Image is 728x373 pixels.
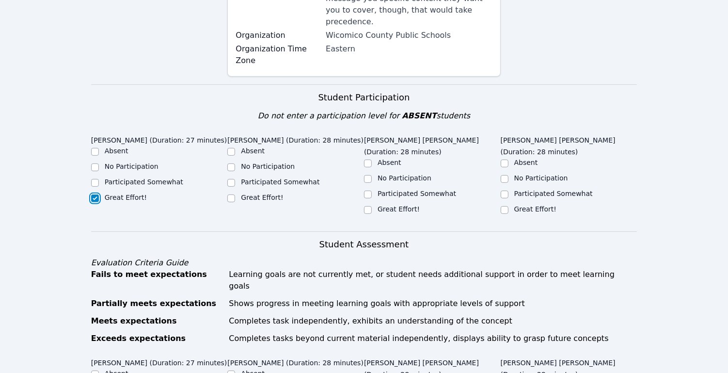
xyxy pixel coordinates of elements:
[236,30,320,41] label: Organization
[105,178,183,186] label: Participated Somewhat
[91,131,227,146] legend: [PERSON_NAME] (Duration: 27 minutes)
[227,354,364,369] legend: [PERSON_NAME] (Duration: 28 minutes)
[241,147,265,155] label: Absent
[364,131,501,158] legend: [PERSON_NAME] [PERSON_NAME] (Duration: 28 minutes)
[105,194,147,201] label: Great Effort!
[91,238,637,251] h3: Student Assessment
[229,298,637,309] div: Shows progress in meeting learning goals with appropriate levels of support
[378,190,456,197] label: Participated Somewhat
[378,174,431,182] label: No Participation
[514,205,556,213] label: Great Effort!
[514,190,593,197] label: Participated Somewhat
[229,269,637,292] div: Learning goals are not currently met, or student needs additional support in order to meet learni...
[402,111,436,120] span: ABSENT
[91,298,223,309] div: Partially meets expectations
[105,147,128,155] label: Absent
[236,43,320,66] label: Organization Time Zone
[105,162,158,170] label: No Participation
[326,43,492,55] div: Eastern
[91,333,223,344] div: Exceeds expectations
[229,315,637,327] div: Completes task independently, exhibits an understanding of the concept
[227,131,364,146] legend: [PERSON_NAME] (Duration: 28 minutes)
[514,174,568,182] label: No Participation
[91,354,227,369] legend: [PERSON_NAME] (Duration: 27 minutes)
[91,315,223,327] div: Meets expectations
[91,269,223,292] div: Fails to meet expectations
[514,159,538,166] label: Absent
[91,91,637,104] h3: Student Participation
[241,194,283,201] label: Great Effort!
[229,333,637,344] div: Completes tasks beyond current material independently, displays ability to grasp future concepts
[91,110,637,122] div: Do not enter a participation level for students
[91,257,637,269] div: Evaluation Criteria Guide
[241,162,295,170] label: No Participation
[378,205,420,213] label: Great Effort!
[326,30,492,41] div: Wicomico County Public Schools
[378,159,401,166] label: Absent
[241,178,319,186] label: Participated Somewhat
[501,131,637,158] legend: [PERSON_NAME] [PERSON_NAME] (Duration: 28 minutes)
